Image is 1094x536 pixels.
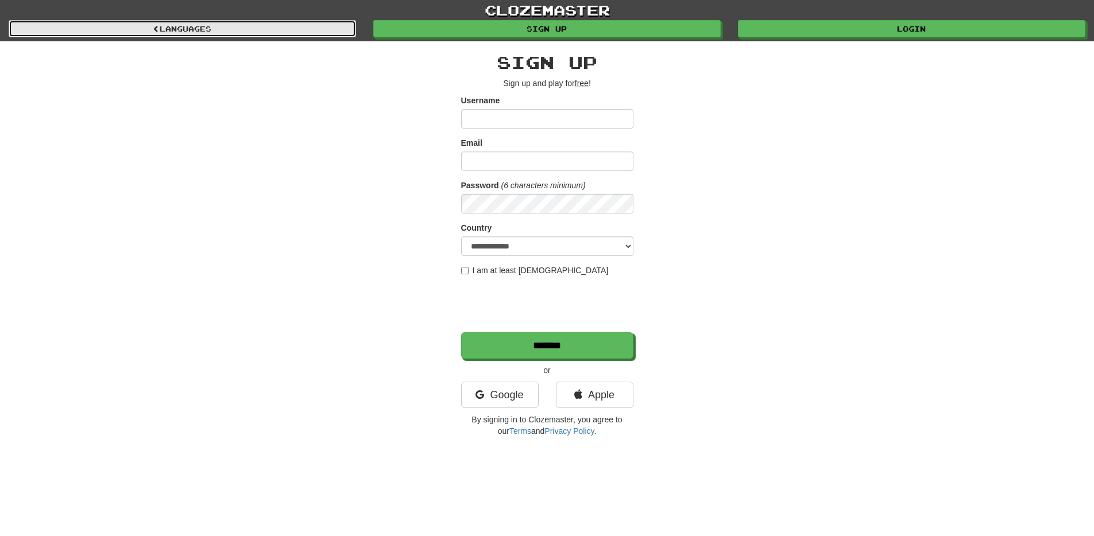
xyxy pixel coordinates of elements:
a: Sign up [373,20,721,37]
label: Password [461,180,499,191]
em: (6 characters minimum) [501,181,586,190]
a: Google [461,382,539,408]
input: I am at least [DEMOGRAPHIC_DATA] [461,267,469,274]
a: Apple [556,382,633,408]
label: Username [461,95,500,106]
label: I am at least [DEMOGRAPHIC_DATA] [461,265,609,276]
label: Country [461,222,492,234]
p: or [461,364,633,376]
u: free [575,79,589,88]
p: Sign up and play for ! [461,77,633,89]
a: Languages [9,20,356,37]
label: Email [461,137,482,149]
p: By signing in to Clozemaster, you agree to our and . [461,414,633,437]
a: Terms [509,426,531,436]
a: Login [738,20,1085,37]
a: Privacy Policy [544,426,594,436]
h2: Sign up [461,53,633,72]
iframe: reCAPTCHA [461,282,636,327]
